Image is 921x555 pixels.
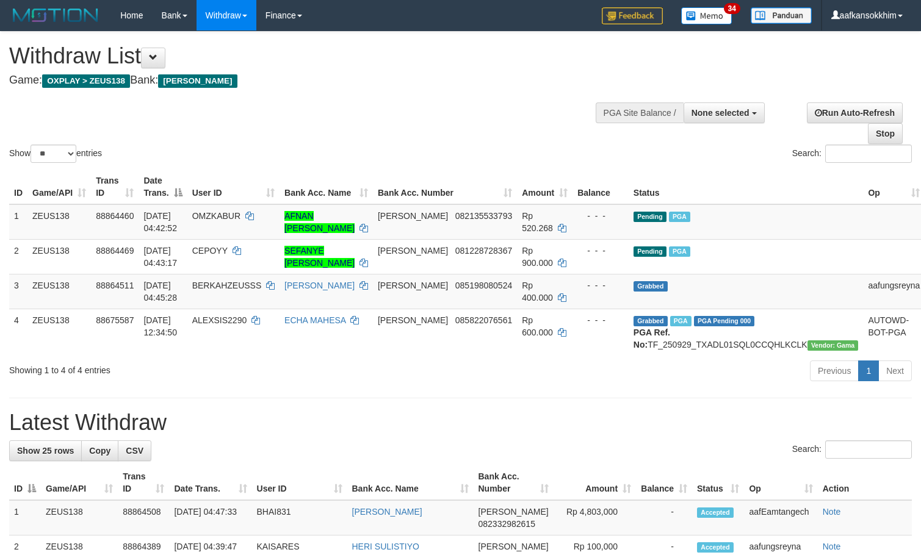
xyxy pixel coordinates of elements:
[9,145,102,163] label: Show entries
[577,279,624,292] div: - - -
[634,316,668,326] span: Grabbed
[284,281,355,290] a: [PERSON_NAME]
[744,465,817,500] th: Op: activate to sort column ascending
[744,500,817,535] td: aafEamtangech
[27,274,91,309] td: ZEUS138
[807,102,903,123] a: Run Auto-Refresh
[169,465,251,500] th: Date Trans.: activate to sort column ascending
[684,102,765,123] button: None selected
[378,315,448,325] span: [PERSON_NAME]
[751,7,812,24] img: panduan.png
[694,316,755,326] span: PGA Pending
[807,340,859,351] span: Vendor URL: https://trx31.1velocity.biz
[169,500,251,535] td: [DATE] 04:47:33
[825,145,912,163] input: Search:
[41,500,118,535] td: ZEUS138
[455,246,512,256] span: Copy 081228728367 to clipboard
[27,170,91,204] th: Game/API: activate to sort column ascending
[9,239,27,274] td: 2
[9,359,375,376] div: Showing 1 to 4 of 4 entries
[143,281,177,303] span: [DATE] 04:45:28
[9,465,41,500] th: ID: activate to sort column descending
[823,507,841,517] a: Note
[522,315,553,337] span: Rp 600.000
[17,446,74,456] span: Show 25 rows
[118,465,169,500] th: Trans ID: activate to sort column ascending
[192,281,262,290] span: BERKAHZEUSSS
[697,542,734,553] span: Accepted
[670,316,692,326] span: Marked by aafpengsreynich
[378,211,448,221] span: [PERSON_NAME]
[479,507,549,517] span: [PERSON_NAME]
[810,360,859,381] a: Previous
[878,360,912,381] a: Next
[669,246,690,257] span: Marked by aafkaynarin
[636,500,692,535] td: -
[31,145,76,163] select: Showentries
[681,7,732,24] img: Button%20Memo.svg
[9,274,27,309] td: 3
[818,465,912,500] th: Action
[352,507,422,517] a: [PERSON_NAME]
[27,204,91,240] td: ZEUS138
[455,281,512,290] span: Copy 085198080524 to clipboard
[347,465,474,500] th: Bank Acc. Name: activate to sort column ascending
[373,170,517,204] th: Bank Acc. Number: activate to sort column ascending
[187,170,280,204] th: User ID: activate to sort column ascending
[9,410,912,435] h1: Latest Withdraw
[858,360,879,381] a: 1
[9,309,27,356] td: 4
[284,211,355,233] a: AFNAN [PERSON_NAME]
[378,281,448,290] span: [PERSON_NAME]
[823,542,841,551] a: Note
[143,246,177,268] span: [DATE] 04:43:17
[27,309,91,356] td: ZEUS138
[522,281,553,303] span: Rp 400.000
[27,239,91,274] td: ZEUS138
[554,465,636,500] th: Amount: activate to sort column ascending
[868,123,903,144] a: Stop
[455,315,512,325] span: Copy 085822076561 to clipboard
[629,309,864,356] td: TF_250929_TXADL01SQL0CCQHLKCLK
[634,212,666,222] span: Pending
[96,315,134,325] span: 88675587
[697,507,734,518] span: Accepted
[192,246,228,256] span: CEPOYY
[352,542,419,551] a: HERI SULISTIYO
[139,170,187,204] th: Date Trans.: activate to sort column descending
[572,170,629,204] th: Balance
[96,281,134,290] span: 88864511
[252,465,347,500] th: User ID: activate to sort column ascending
[474,465,554,500] th: Bank Acc. Number: activate to sort column ascending
[143,315,177,337] span: [DATE] 12:34:50
[634,246,666,257] span: Pending
[89,446,110,456] span: Copy
[9,74,602,87] h4: Game: Bank:
[792,440,912,459] label: Search:
[192,211,240,221] span: OMZKABUR
[479,519,535,529] span: Copy 082332982615 to clipboard
[9,500,41,535] td: 1
[724,3,740,14] span: 34
[577,314,624,326] div: - - -
[143,211,177,233] span: [DATE] 04:42:52
[158,74,237,88] span: [PERSON_NAME]
[118,440,151,461] a: CSV
[192,315,247,325] span: ALEXSIS2290
[634,281,668,292] span: Grabbed
[9,440,82,461] a: Show 25 rows
[629,170,864,204] th: Status
[602,7,663,24] img: Feedback.jpg
[792,145,912,163] label: Search:
[455,211,512,221] span: Copy 082135533793 to clipboard
[96,246,134,256] span: 88864469
[284,246,355,268] a: SEFANYE [PERSON_NAME]
[825,440,912,459] input: Search:
[96,211,134,221] span: 88864460
[126,446,143,456] span: CSV
[9,170,27,204] th: ID
[517,170,572,204] th: Amount: activate to sort column ascending
[91,170,139,204] th: Trans ID: activate to sort column ascending
[280,170,373,204] th: Bank Acc. Name: activate to sort column ascending
[577,210,624,222] div: - - -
